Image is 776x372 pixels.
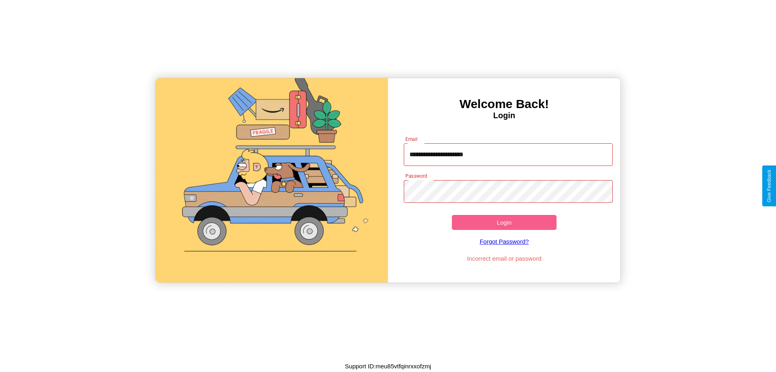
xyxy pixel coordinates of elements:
p: Support ID: meu85vtfqinrxxofzmj [345,361,431,372]
img: gif [156,78,388,283]
label: Email [405,136,418,142]
h4: Login [388,111,620,120]
p: Incorrect email or password [400,253,609,264]
button: Login [452,215,557,230]
div: Give Feedback [766,170,772,202]
a: Forgot Password? [400,230,609,253]
label: Password [405,172,427,179]
h3: Welcome Back! [388,97,620,111]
